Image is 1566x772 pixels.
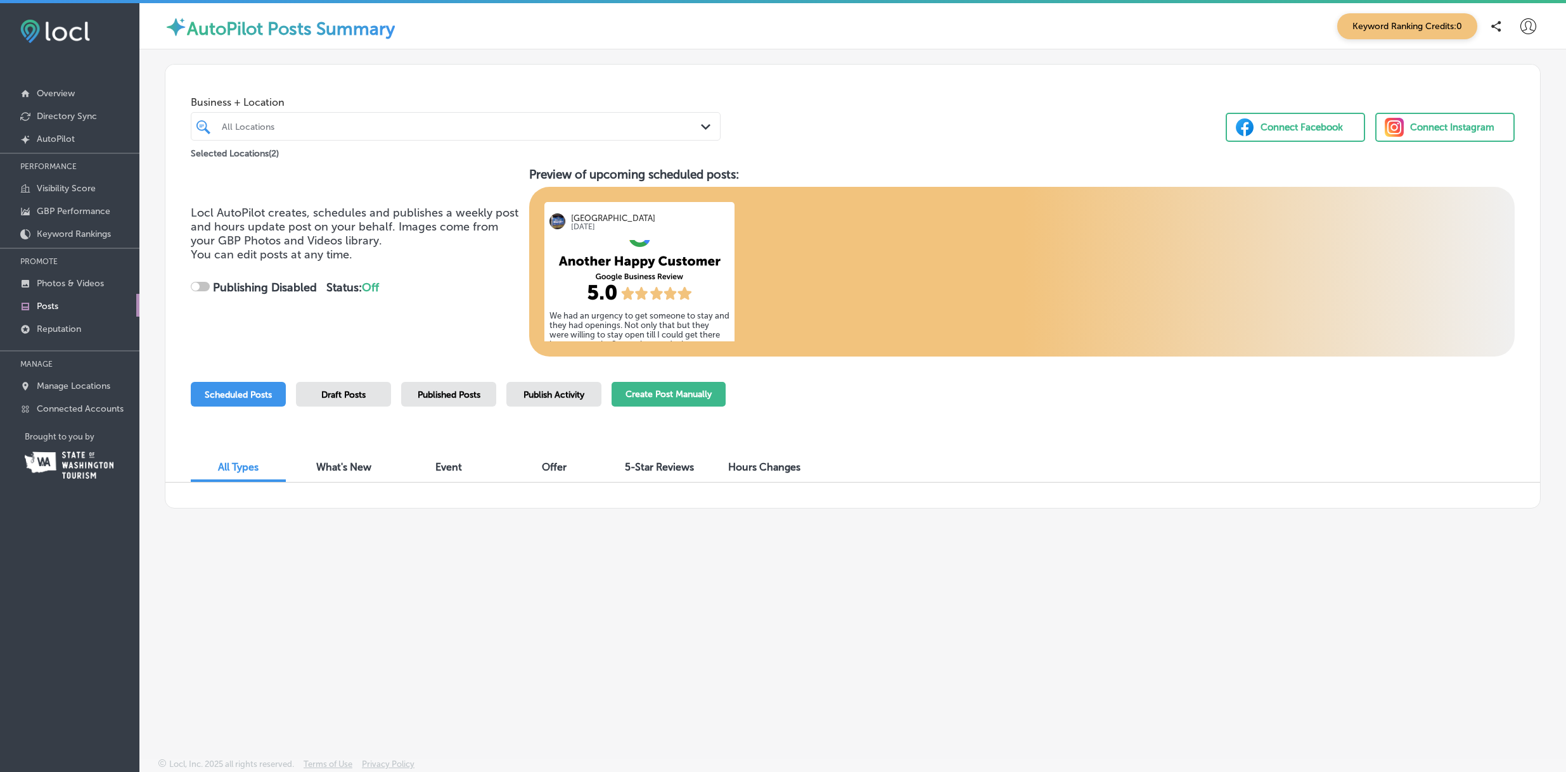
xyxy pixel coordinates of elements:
[205,389,272,400] span: Scheduled Posts
[37,324,81,334] p: Reputation
[213,281,317,294] strong: Publishing Disabled
[321,389,366,400] span: Draft Posts
[37,301,58,312] p: Posts
[1410,118,1494,137] div: Connect Instagram
[529,167,1515,182] h3: Preview of upcoming scheduled posts:
[612,382,726,407] button: Create Post Manually
[37,111,97,122] p: Directory Sync
[191,96,721,108] span: Business + Location
[37,88,75,99] p: Overview
[549,213,565,229] img: logo
[418,389,480,400] span: Published Posts
[37,381,110,391] p: Manage Locations
[37,403,124,414] p: Connected Accounts
[37,206,110,217] p: GBP Performance
[191,206,518,248] span: Locl AutoPilot creates, schedules and publishes a weekly post and hours update post on your behal...
[20,20,90,43] img: fda3e92497d09a02dc62c9cd864e3231.png
[435,461,462,473] span: Event
[25,432,139,441] p: Brought to you by
[571,223,729,231] p: [DATE]
[549,311,729,396] h5: We had an urgency to get someone to stay and they had openings. Not only that but they were willi...
[25,452,113,479] img: Washington Tourism
[222,121,702,132] div: All Locations
[169,759,294,769] p: Locl, Inc. 2025 all rights reserved.
[1337,13,1477,39] span: Keyword Ranking Credits: 0
[1261,118,1343,137] div: Connect Facebook
[1375,113,1515,142] button: Connect Instagram
[728,461,800,473] span: Hours Changes
[362,281,379,294] span: Off
[326,281,379,294] strong: Status:
[37,134,75,144] p: AutoPilot
[571,213,729,223] p: [GEOGRAPHIC_DATA]
[218,461,259,473] span: All Types
[523,389,584,400] span: Publish Activity
[187,18,395,39] label: AutoPilot Posts Summary
[544,240,735,303] img: eef5db8a-dee4-492d-a03c-c719004b4f92.png
[1226,113,1365,142] button: Connect Facebook
[37,229,111,239] p: Keyword Rankings
[191,248,352,262] span: You can edit posts at any time.
[316,461,371,473] span: What's New
[37,183,96,194] p: Visibility Score
[37,278,104,289] p: Photos & Videos
[165,16,187,38] img: autopilot-icon
[542,461,567,473] span: Offer
[625,461,694,473] span: 5-Star Reviews
[191,143,279,159] p: Selected Locations ( 2 )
